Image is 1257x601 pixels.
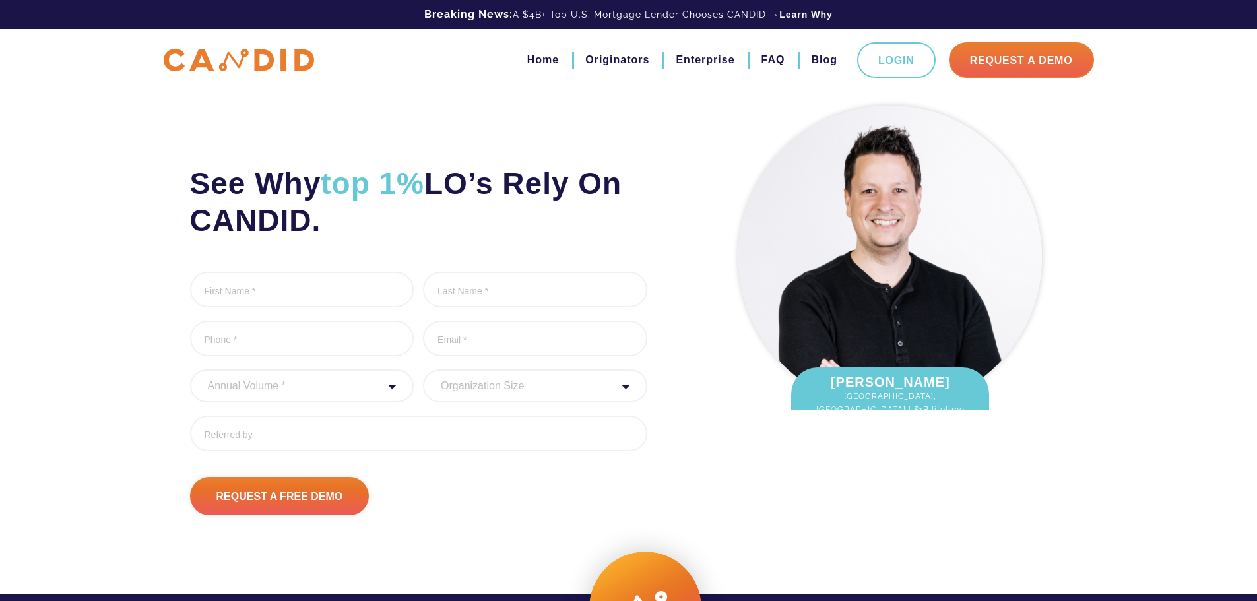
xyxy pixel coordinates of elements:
h2: See Why LO’s Rely On CANDID. [190,165,647,239]
a: Request A Demo [949,42,1094,78]
a: Blog [811,49,837,71]
a: Learn Why [779,8,833,21]
span: top 1% [321,166,424,201]
input: Last Name * [423,272,647,307]
input: Referred by [190,416,647,451]
a: Enterprise [676,49,734,71]
a: Home [527,49,559,71]
img: CANDID APP [164,49,314,72]
div: [PERSON_NAME] [791,367,989,436]
span: [GEOGRAPHIC_DATA], [GEOGRAPHIC_DATA] | $1B lifetime fundings. [804,390,976,429]
input: Request A Free Demo [190,477,370,515]
a: Login [857,42,936,78]
a: Originators [585,49,649,71]
input: First Name * [190,272,414,307]
input: Email * [423,321,647,356]
a: FAQ [761,49,785,71]
b: Breaking News: [424,8,513,20]
input: Phone * [190,321,414,356]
